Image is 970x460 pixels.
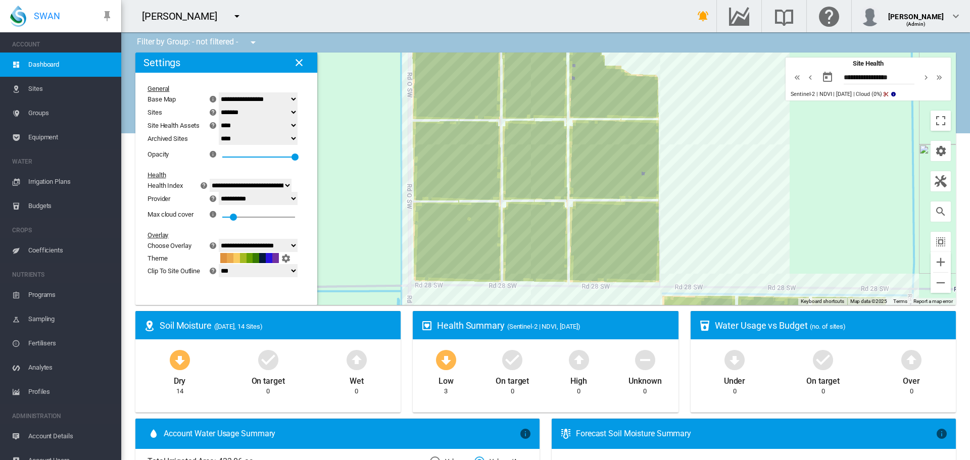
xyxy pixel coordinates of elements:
[206,265,220,277] button: icon-help-circle
[293,57,305,69] md-icon: icon-close
[207,119,219,131] md-icon: icon-help-circle
[906,21,926,27] span: (Admin)
[893,298,907,304] a: Terms
[148,242,191,249] div: Choose Overlay
[148,254,220,262] div: Theme
[934,71,945,83] md-icon: icon-chevron-double-right
[243,32,263,53] button: icon-menu-down
[439,372,454,387] div: Low
[207,192,219,205] md-icon: icon-help-circle
[148,195,170,202] div: Provider
[208,148,220,160] md-icon: icon-information
[792,71,803,83] md-icon: icon-chevron-double-left
[693,6,713,26] button: icon-bell-ring
[853,60,884,67] span: Site Health
[715,319,948,332] div: Water Usage vs Budget
[931,141,951,161] button: icon-cog
[507,323,580,330] span: (Sentinel-2 | NDVI, [DATE])
[643,387,647,396] div: 0
[214,323,263,330] span: ([DATE], 14 Sites)
[350,372,364,387] div: Wet
[28,380,113,404] span: Profiles
[12,222,113,238] span: CROPS
[28,331,113,355] span: Fertilisers
[227,6,247,26] button: icon-menu-down
[148,95,176,103] div: Base Map
[935,206,947,218] md-icon: icon-magnify
[577,387,580,396] div: 0
[206,106,220,118] button: icon-help-circle
[355,387,358,396] div: 0
[903,372,920,387] div: Over
[206,119,220,131] button: icon-help-circle
[12,267,113,283] span: NUTRIENTS
[697,10,709,22] md-icon: icon-bell-ring
[28,307,113,331] span: Sampling
[727,10,751,22] md-icon: Go to the Data Hub
[280,252,292,264] md-icon: icon-cog
[910,387,913,396] div: 0
[860,6,880,26] img: profile.jpg
[821,387,825,396] div: 0
[500,347,524,372] md-icon: icon-checkbox-marked-circle
[919,71,933,83] button: icon-chevron-right
[143,320,156,332] md-icon: icon-map-marker-radius
[148,211,193,218] div: Max cloud cover
[28,283,113,307] span: Programs
[231,10,243,22] md-icon: icon-menu-down
[511,387,514,396] div: 0
[289,53,309,73] button: icon-close
[206,192,220,205] button: icon-help-circle
[810,323,846,330] span: (no. of sites)
[148,109,162,116] div: Sites
[28,101,113,125] span: Groups
[12,408,113,424] span: ADMINISTRATION
[176,387,183,396] div: 14
[12,36,113,53] span: ACCOUNT
[256,347,280,372] md-icon: icon-checkbox-marked-circle
[804,71,817,83] button: icon-chevron-left
[28,194,113,218] span: Budgets
[208,208,220,220] md-icon: icon-information
[148,171,293,179] div: Health
[850,298,888,304] span: Map data ©2025
[733,387,737,396] div: 0
[935,145,947,157] md-icon: icon-cog
[207,106,219,118] md-icon: icon-help-circle
[791,71,804,83] button: icon-chevron-double-left
[266,387,270,396] div: 0
[576,428,936,439] div: Forecast Soil Moisture Summary
[143,57,180,69] h2: Settings
[12,154,113,170] span: WATER
[279,252,293,264] button: icon-cog
[437,319,670,332] div: Health Summary
[148,231,293,239] div: Overlay
[888,8,944,18] div: [PERSON_NAME]
[160,319,393,332] div: Soil Moisture
[890,90,897,98] md-icon: icon-information
[567,347,591,372] md-icon: icon-arrow-up-bold-circle
[168,347,192,372] md-icon: icon-arrow-down-bold-circle
[28,77,113,101] span: Sites
[950,10,962,22] md-icon: icon-chevron-down
[28,238,113,263] span: Coefficients
[164,428,519,439] span: Account Water Usage Summary
[805,71,816,83] md-icon: icon-chevron-left
[931,201,951,222] button: icon-magnify
[933,71,946,83] button: icon-chevron-double-right
[724,372,746,387] div: Under
[101,10,113,22] md-icon: icon-pin
[206,239,220,251] button: icon-help-circle
[197,179,211,191] button: icon-help-circle
[628,372,661,387] div: Unknown
[570,372,587,387] div: High
[913,298,953,304] a: Report a map error
[935,236,947,248] md-icon: icon-select-all
[722,347,747,372] md-icon: icon-arrow-down-bold-circle
[28,355,113,380] span: Analytes
[496,372,529,387] div: On target
[817,10,841,22] md-icon: Click here for help
[421,320,433,332] md-icon: icon-heart-box-outline
[791,91,882,97] span: Sentinel-2 | NDVI | [DATE] | Cloud (0%)
[811,347,835,372] md-icon: icon-checkbox-marked-circle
